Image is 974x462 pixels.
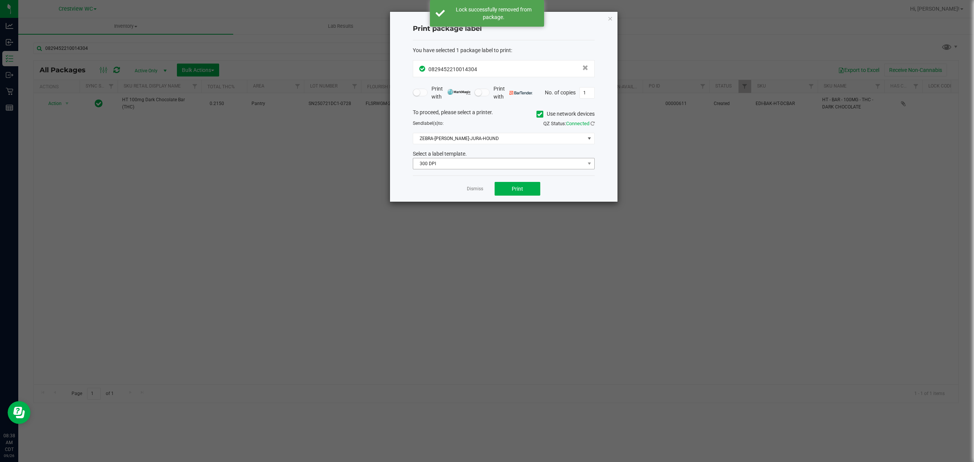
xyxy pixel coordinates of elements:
[545,89,576,95] span: No. of copies
[495,182,540,196] button: Print
[413,133,585,144] span: ZEBRA-[PERSON_NAME]-JURA-HOUND
[413,47,511,53] span: You have selected 1 package label to print
[413,46,595,54] div: :
[431,85,471,101] span: Print with
[493,85,533,101] span: Print with
[449,6,538,21] div: Lock successfully removed from package.
[543,121,595,126] span: QZ Status:
[423,121,438,126] span: label(s)
[407,150,600,158] div: Select a label template.
[419,65,427,73] span: In Sync
[467,186,483,192] a: Dismiss
[413,158,585,169] span: 300 DPI
[447,89,471,95] img: mark_magic_cybra.png
[512,186,523,192] span: Print
[428,66,477,72] span: 0829452210014304
[413,24,595,34] h4: Print package label
[8,401,30,424] iframe: Resource center
[407,108,600,120] div: To proceed, please select a printer.
[536,110,595,118] label: Use network devices
[509,91,533,95] img: bartender.png
[566,121,589,126] span: Connected
[413,121,444,126] span: Send to:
